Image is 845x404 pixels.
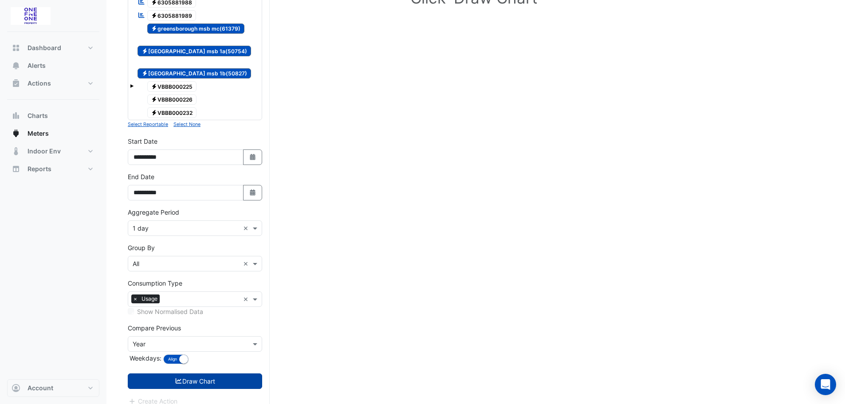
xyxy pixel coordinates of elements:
[128,208,179,217] label: Aggregate Period
[151,96,157,103] fa-icon: Electricity
[151,12,157,19] fa-icon: Electricity
[28,384,53,392] span: Account
[7,142,99,160] button: Indoor Env
[128,307,262,316] div: Selected meters/streams do not support normalisation
[7,125,99,142] button: Meters
[12,165,20,173] app-icon: Reports
[243,294,251,304] span: Clear
[7,160,99,178] button: Reports
[147,10,197,21] span: 6305881989
[12,61,20,70] app-icon: Alerts
[147,24,245,34] span: greensborough msb mc(61379)
[12,111,20,120] app-icon: Charts
[141,47,148,54] fa-icon: Electricity
[128,172,154,181] label: End Date
[141,70,148,77] fa-icon: Electricity
[11,7,51,25] img: Company Logo
[128,373,262,389] button: Draw Chart
[7,75,99,92] button: Actions
[28,79,51,88] span: Actions
[151,25,157,32] fa-icon: Electricity
[138,11,145,19] fa-icon: Reportable
[7,107,99,125] button: Charts
[128,137,157,146] label: Start Date
[28,165,51,173] span: Reports
[128,278,182,288] label: Consumption Type
[151,109,157,116] fa-icon: Electricity
[147,107,197,118] span: VBBB000232
[12,43,20,52] app-icon: Dashboard
[138,46,251,56] span: [GEOGRAPHIC_DATA] msb 1a(50754)
[7,379,99,397] button: Account
[128,323,181,333] label: Compare Previous
[137,307,203,316] label: Show Normalised Data
[28,61,46,70] span: Alerts
[243,259,251,268] span: Clear
[173,122,200,127] small: Select None
[249,189,257,196] fa-icon: Select Date
[28,147,61,156] span: Indoor Env
[28,43,61,52] span: Dashboard
[7,57,99,75] button: Alerts
[139,294,160,303] span: Usage
[147,81,197,92] span: VBBB000225
[12,79,20,88] app-icon: Actions
[12,147,20,156] app-icon: Indoor Env
[173,120,200,128] button: Select None
[7,39,99,57] button: Dashboard
[151,83,157,90] fa-icon: Electricity
[131,294,139,303] span: ×
[128,243,155,252] label: Group By
[249,153,257,161] fa-icon: Select Date
[815,374,836,395] div: Open Intercom Messenger
[28,111,48,120] span: Charts
[128,120,168,128] button: Select Reportable
[128,353,161,363] label: Weekdays:
[28,129,49,138] span: Meters
[128,122,168,127] small: Select Reportable
[147,94,197,105] span: VBBB000226
[138,68,251,79] span: [GEOGRAPHIC_DATA] msb 1b(50827)
[12,129,20,138] app-icon: Meters
[243,224,251,233] span: Clear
